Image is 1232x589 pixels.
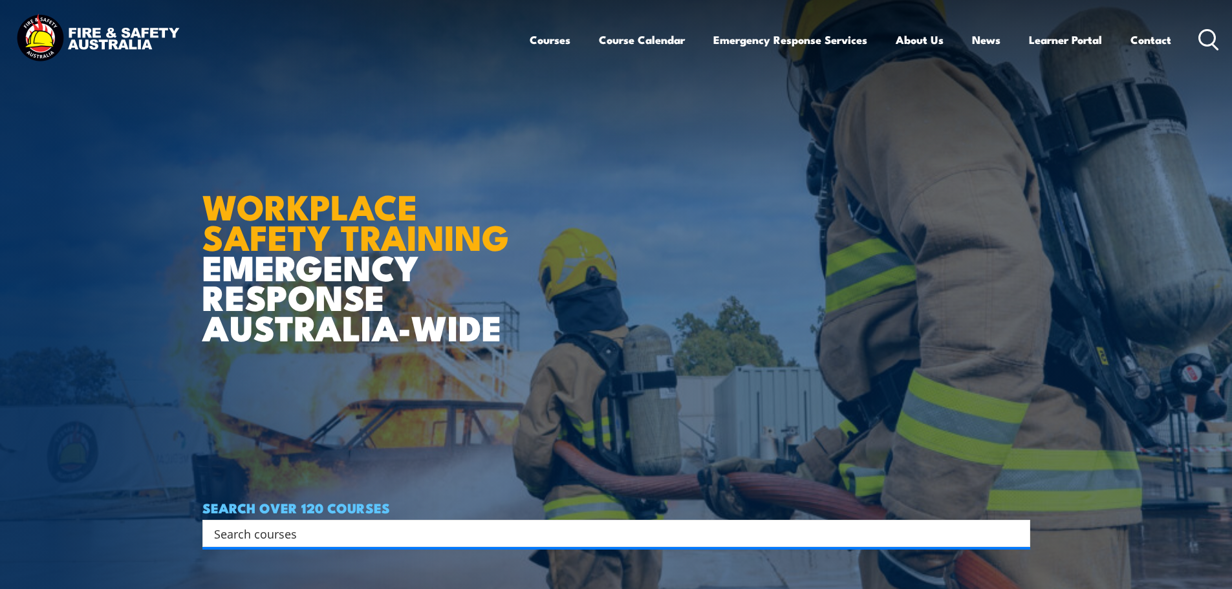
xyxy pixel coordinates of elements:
[896,23,944,57] a: About Us
[713,23,867,57] a: Emergency Response Services
[1029,23,1102,57] a: Learner Portal
[1130,23,1171,57] a: Contact
[217,524,1004,542] form: Search form
[214,524,1002,543] input: Search input
[202,158,519,342] h1: EMERGENCY RESPONSE AUSTRALIA-WIDE
[1008,524,1026,542] button: Search magnifier button
[202,500,1030,515] h4: SEARCH OVER 120 COURSES
[599,23,685,57] a: Course Calendar
[530,23,570,57] a: Courses
[202,178,509,262] strong: WORKPLACE SAFETY TRAINING
[972,23,1000,57] a: News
